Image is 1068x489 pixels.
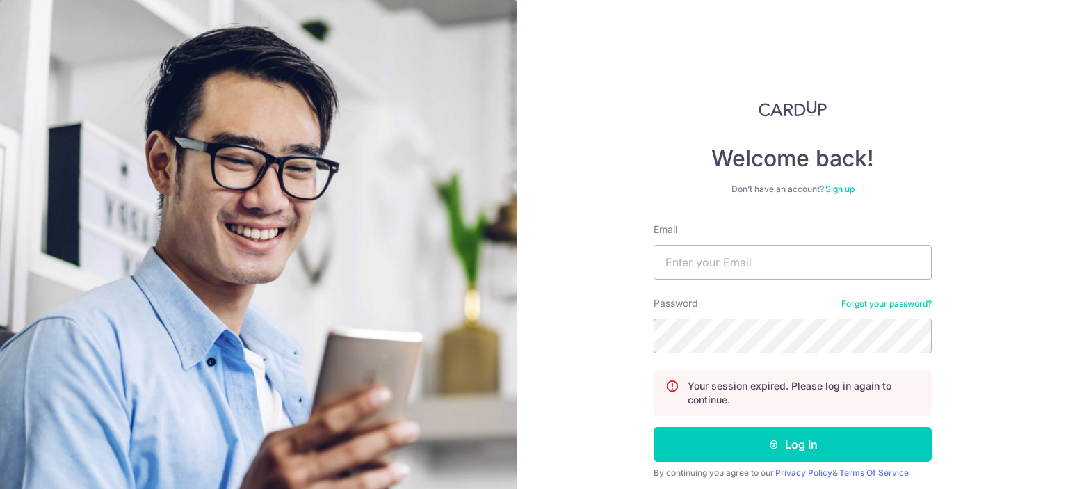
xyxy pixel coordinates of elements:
a: Forgot your password? [841,298,932,310]
label: Email [654,223,677,237]
img: CardUp Logo [759,100,827,117]
label: Password [654,296,698,310]
a: Sign up [825,184,855,194]
div: Don’t have an account? [654,184,932,195]
button: Log in [654,427,932,462]
input: Enter your Email [654,245,932,280]
h4: Welcome back! [654,145,932,173]
a: Terms Of Service [839,467,909,478]
div: By continuing you agree to our & [654,467,932,479]
p: Your session expired. Please log in again to continue. [688,379,920,407]
a: Privacy Policy [775,467,832,478]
